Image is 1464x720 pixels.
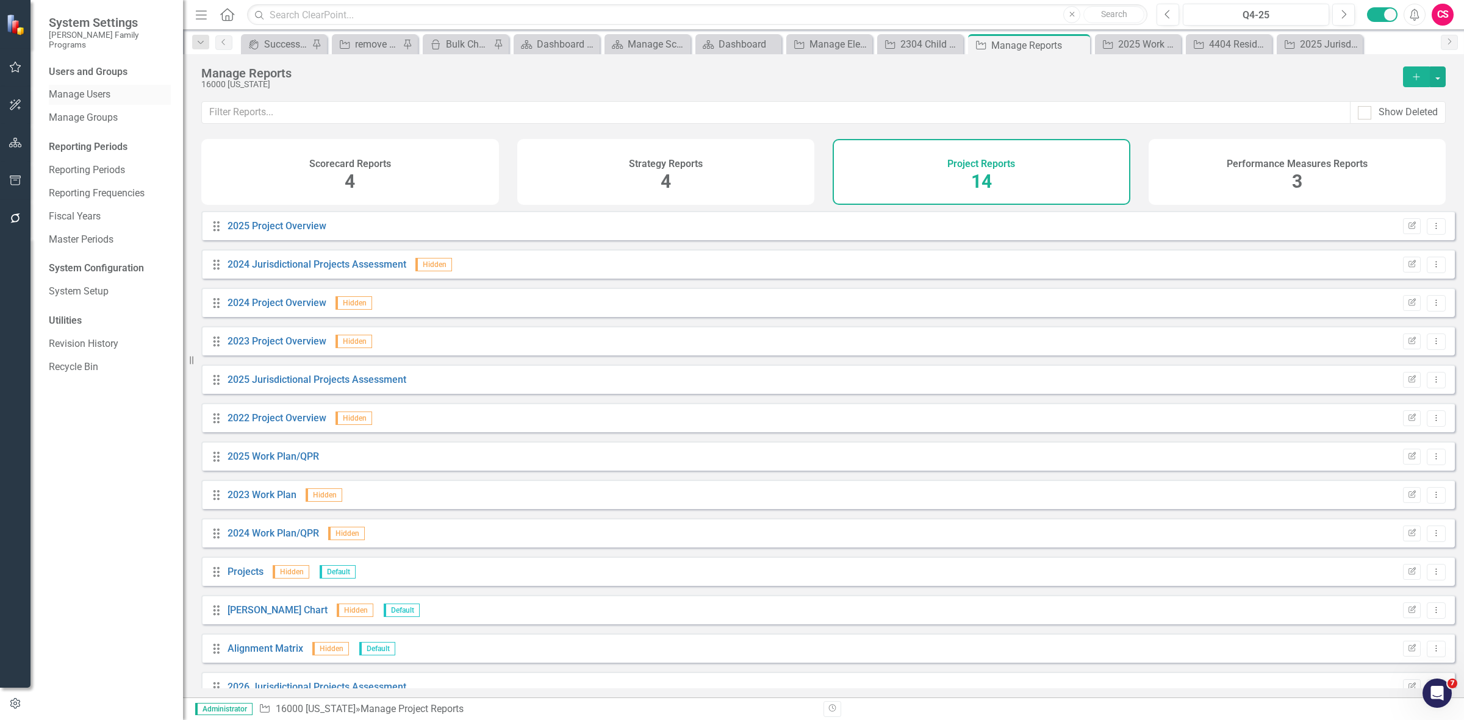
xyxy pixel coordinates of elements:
div: Users and Groups [49,65,171,79]
div: Manage Elements [809,37,869,52]
div: Success Portal [264,37,309,52]
a: 2025 Work Plan/QPR [1098,37,1178,52]
div: Q4-25 [1187,8,1325,23]
div: Bulk Changes [446,37,490,52]
div: 2025 Jurisdictional Projects Assessment [1300,37,1360,52]
a: 2024 Work Plan/QPR [228,527,319,539]
a: Alignment Matrix [228,643,303,654]
div: » Manage Project Reports [259,702,814,716]
div: remove from JA? [355,37,400,52]
a: Manage Scorecards [608,37,687,52]
a: Dashboard - approved [517,37,597,52]
a: Reporting Frequencies [49,187,171,201]
button: Q4-25 [1183,4,1329,26]
div: System Configuration [49,262,171,276]
a: Recycle Bin [49,360,171,374]
span: 7 [1448,679,1457,688]
div: Manage Scorecards [628,37,687,52]
a: Master Periods [49,233,171,247]
div: 2025 Work Plan/QPR [1118,37,1178,52]
a: 16000 [US_STATE] [276,703,356,715]
a: 2024 Project Overview [228,297,326,308]
span: 4 [661,171,671,192]
div: Dashboard - approved [537,37,597,52]
span: Search [1101,9,1127,19]
a: Manage Elements [789,37,869,52]
span: Hidden [337,604,373,617]
h4: Scorecard Reports [309,159,391,169]
div: 2304 Child Welfare Staff Cultural Awareness [900,37,960,52]
a: 2025 Work Plan/QPR [228,451,319,462]
a: 2023 Work Plan [228,489,296,501]
a: 2026 Jurisdictional Projects Assessment [228,681,406,693]
a: System Setup [49,285,171,299]
h4: Strategy Reports [629,159,703,169]
span: 14 [971,171,992,192]
a: Dashboard [698,37,778,52]
div: Reporting Periods [49,140,171,154]
small: [PERSON_NAME] Family Programs [49,30,171,50]
a: Manage Users [49,88,171,102]
a: 2304 Child Welfare Staff Cultural Awareness [880,37,960,52]
iframe: Intercom live chat [1423,679,1452,708]
span: Default [384,604,420,617]
a: 2025 Jurisdictional Projects Assessment [1280,37,1360,52]
span: Hidden [335,335,372,348]
a: 2022 Project Overview [228,412,326,424]
a: [PERSON_NAME] Chart [228,604,328,616]
span: Hidden [335,296,372,310]
span: Hidden [335,412,372,425]
div: Manage Reports [201,66,1391,80]
span: 4 [345,171,355,192]
input: Filter Reports... [201,101,1351,124]
span: Default [320,565,356,579]
a: remove from JA? [335,37,400,52]
a: 2025 Project Overview [228,220,326,232]
span: Hidden [415,258,452,271]
span: 3 [1292,171,1302,192]
a: 2023 Project Overview [228,335,326,347]
button: CS [1432,4,1454,26]
button: Search [1083,6,1144,23]
span: Hidden [312,642,349,655]
div: Show Deleted [1379,105,1438,119]
a: 4404 Residential Care Reduction / Elimination [1189,37,1269,52]
h4: Performance Measures Reports [1227,159,1368,169]
a: Bulk Changes [426,37,490,52]
a: Reporting Periods [49,163,171,177]
a: Manage Groups [49,111,171,125]
div: Utilities [49,314,171,328]
a: Projects [228,566,264,577]
a: Revision History [49,337,171,351]
a: Success Portal [244,37,309,52]
span: Administrator [195,703,253,715]
span: Hidden [328,527,365,540]
span: Hidden [273,565,309,579]
div: Dashboard [719,37,778,52]
img: ClearPoint Strategy [6,13,27,35]
a: 2024 Jurisdictional Projects Assessment [228,258,406,270]
h4: Project Reports [947,159,1015,169]
input: Search ClearPoint... [247,4,1147,26]
span: Default [359,642,395,655]
div: 4404 Residential Care Reduction / Elimination [1209,37,1269,52]
div: Manage Reports [991,38,1087,53]
div: 16000 [US_STATE] [201,80,1391,89]
a: 2025 Jurisdictional Projects Assessment [228,374,406,385]
a: Fiscal Years [49,210,171,224]
span: Hidden [306,488,342,502]
span: System Settings [49,15,171,30]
